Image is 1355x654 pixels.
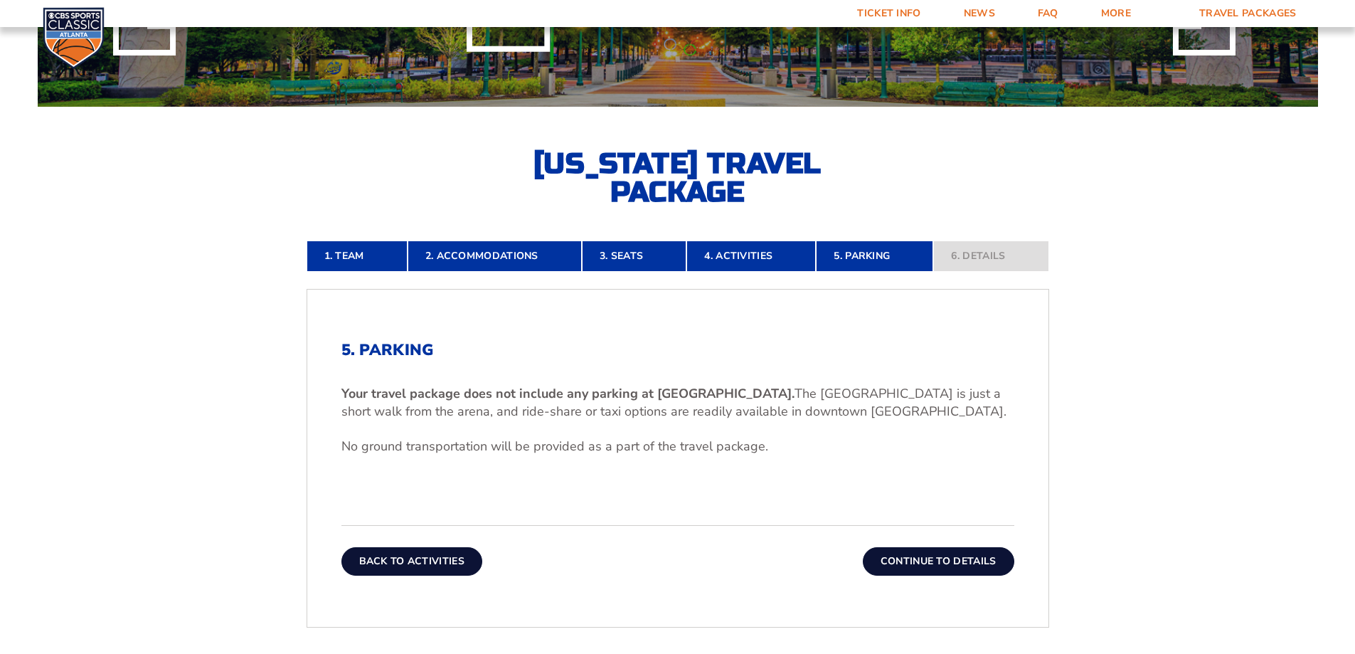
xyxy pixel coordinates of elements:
a: 3. Seats [582,241,686,272]
h2: 5. Parking [341,341,1014,359]
a: 1. Team [307,241,408,272]
button: Back To Activities [341,547,482,576]
p: The [GEOGRAPHIC_DATA] is just a short walk from the arena, and ride-share or taxi options are rea... [341,385,1014,421]
b: Your travel package does not include any parking at [GEOGRAPHIC_DATA]. [341,385,795,402]
button: Continue To Details [863,547,1014,576]
a: 2. Accommodations [408,241,582,272]
a: 4. Activities [686,241,816,272]
img: CBS Sports Classic [43,7,105,69]
p: No ground transportation will be provided as a part of the travel package. [341,438,1014,455]
h2: [US_STATE] Travel Package [521,149,834,206]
